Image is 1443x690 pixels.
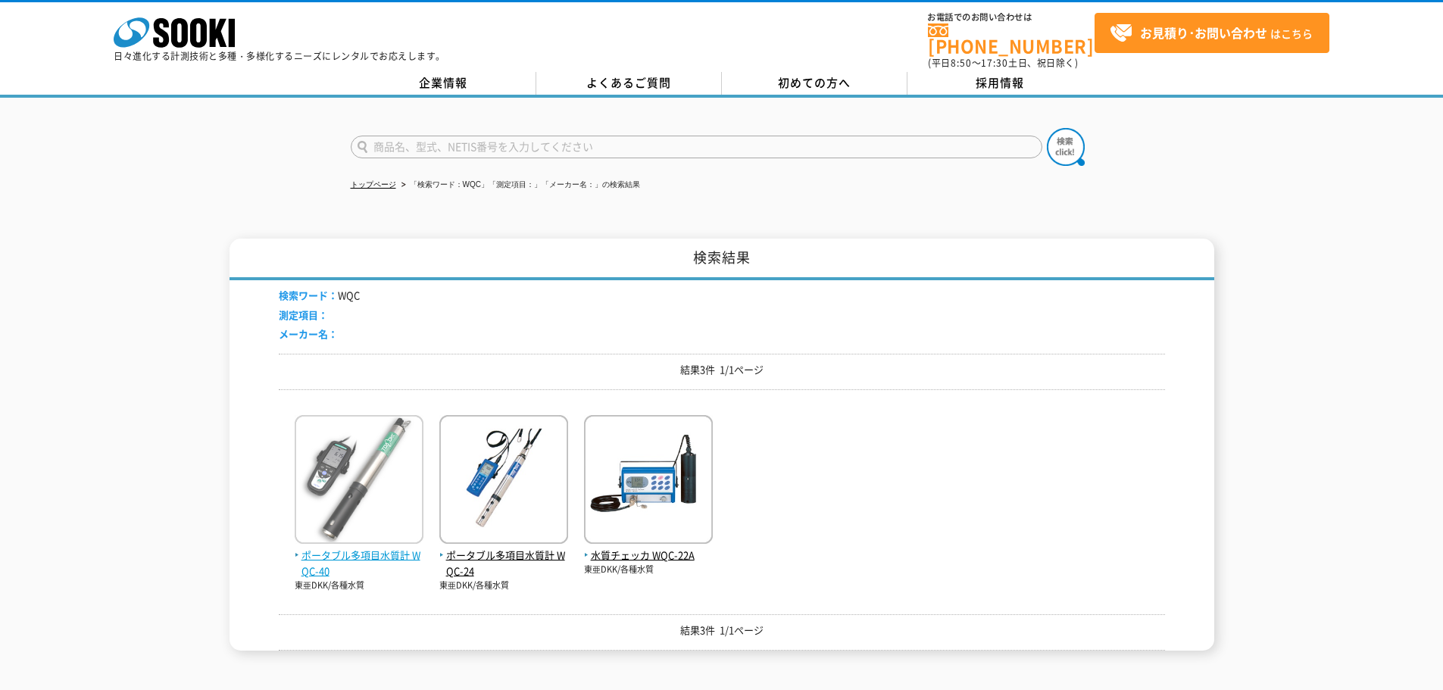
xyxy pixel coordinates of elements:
a: 企業情報 [351,72,536,95]
a: トップページ [351,180,396,189]
span: ポータブル多項目水質計 WQC-40 [295,548,423,579]
img: WQC-22A [584,415,713,548]
span: 8:50 [951,56,972,70]
span: メーカー名： [279,326,338,341]
span: はこちら [1110,22,1313,45]
span: (平日 ～ 土日、祝日除く) [928,56,1078,70]
input: 商品名、型式、NETIS番号を入力してください [351,136,1042,158]
h1: 検索結果 [230,239,1214,280]
p: 東亜DKK/各種水質 [295,579,423,592]
img: btn_search.png [1047,128,1085,166]
a: 採用情報 [907,72,1093,95]
a: [PHONE_NUMBER] [928,23,1095,55]
li: 「検索ワード：WQC」「測定項目：」「メーカー名：」の検索結果 [398,177,640,193]
p: 東亜DKK/各種水質 [584,564,713,576]
p: 東亜DKK/各種水質 [439,579,568,592]
span: 測定項目： [279,308,328,322]
img: WQC-24 [439,415,568,548]
span: ポータブル多項目水質計 WQC-24 [439,548,568,579]
a: ポータブル多項目水質計 WQC-40 [295,532,423,579]
a: お見積り･お問い合わせはこちら [1095,13,1329,53]
span: お電話でのお問い合わせは [928,13,1095,22]
img: WQC-40 [295,415,423,548]
span: 初めての方へ [778,74,851,91]
p: 日々進化する計測技術と多種・多様化するニーズにレンタルでお応えします。 [114,52,445,61]
p: 結果3件 1/1ページ [279,623,1165,638]
p: 結果3件 1/1ページ [279,362,1165,378]
span: 検索ワード： [279,288,338,302]
a: よくあるご質問 [536,72,722,95]
li: WQC [279,288,360,304]
span: 17:30 [981,56,1008,70]
a: 水質チェッカ WQC-22A [584,532,713,564]
span: 水質チェッカ WQC-22A [584,548,713,564]
a: 初めての方へ [722,72,907,95]
a: ポータブル多項目水質計 WQC-24 [439,532,568,579]
strong: お見積り･お問い合わせ [1140,23,1267,42]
